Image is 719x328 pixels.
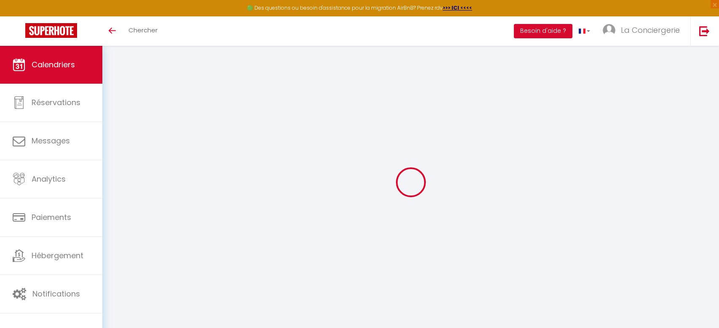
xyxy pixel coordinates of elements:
[122,16,164,46] a: Chercher
[32,135,70,146] span: Messages
[32,212,71,222] span: Paiements
[32,97,80,108] span: Réservations
[514,24,572,38] button: Besoin d'aide ?
[32,250,83,261] span: Hébergement
[32,59,75,70] span: Calendriers
[699,26,710,36] img: logout
[443,4,472,11] a: >>> ICI <<<<
[596,16,690,46] a: ... La Conciergerie
[25,23,77,38] img: Super Booking
[32,174,66,184] span: Analytics
[621,25,680,35] span: La Conciergerie
[32,288,80,299] span: Notifications
[603,24,615,37] img: ...
[128,26,158,34] span: Chercher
